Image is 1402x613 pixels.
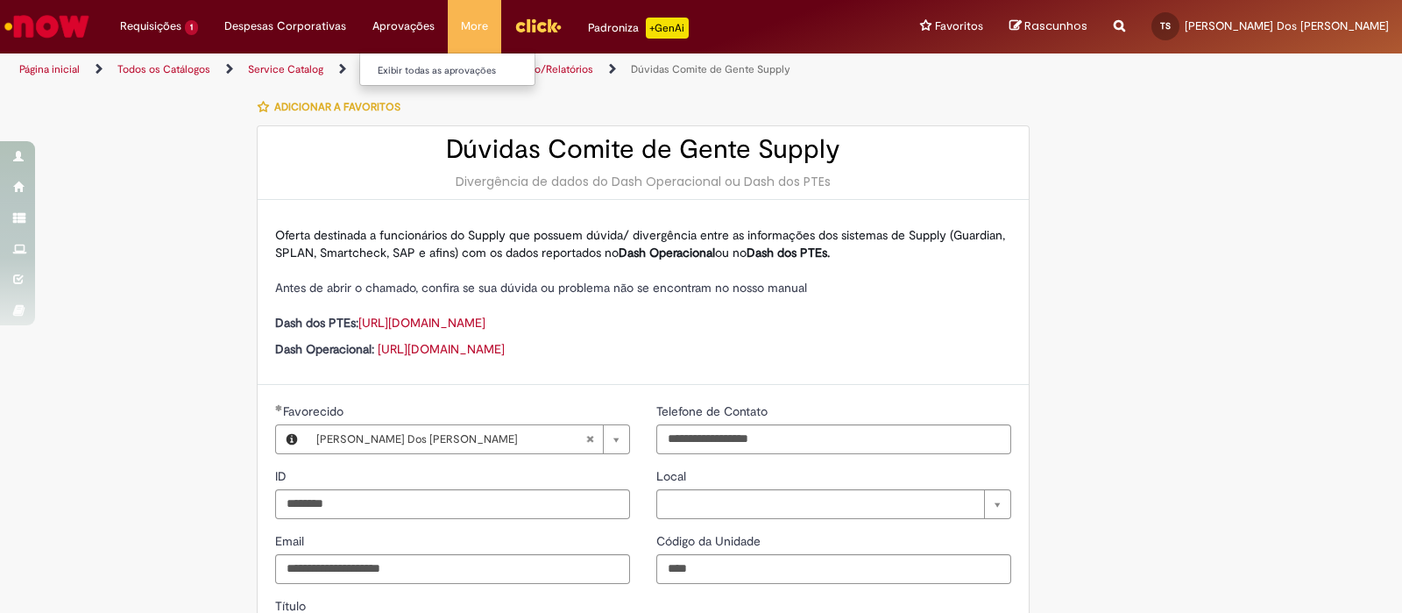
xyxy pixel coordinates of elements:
img: ServiceNow [2,9,92,44]
span: Despesas Corporativas [224,18,346,35]
span: Adicionar a Favoritos [274,100,400,114]
span: [PERSON_NAME] Dos [PERSON_NAME] [316,425,585,453]
span: Telefone de Contato [656,403,771,419]
span: Código da Unidade [656,533,764,549]
a: [URL][DOMAIN_NAME] [378,341,505,357]
input: Código da Unidade [656,554,1011,584]
input: ID [275,489,630,519]
strong: Dash Operacional [619,245,715,260]
strong: Dash dos PTEs: [275,315,358,331]
span: Favorecido, Tassia Lopes Dos Santos [283,403,347,419]
span: TS [1160,20,1171,32]
span: Aprovações [372,18,435,35]
strong: Dash dos PTEs. [747,245,830,260]
a: Rascunhos [1009,18,1087,35]
a: Todos os Catálogos [117,62,210,76]
span: Antes de abrir o chamado, confira se sua dúvida ou problema não se encontram no nosso manual [275,280,807,296]
a: [URL][DOMAIN_NAME] [358,315,485,331]
ul: Aprovações [359,53,535,86]
input: Email [275,554,630,584]
span: Email [275,533,308,549]
a: Service Catalog [248,62,323,76]
a: Dúvidas Comite de Gente Supply [631,62,790,76]
h2: Dúvidas Comite de Gente Supply [275,135,1011,164]
span: ID [275,468,290,484]
button: Adicionar a Favoritos [257,89,410,125]
span: Requisições [120,18,181,35]
span: Oferta destinada a funcionários do Supply que possuem dúvida/ divergência entre as informações do... [275,227,1005,260]
strong: Dash Operacional: [275,341,374,357]
div: Divergência de dados do Dash Operacional ou Dash dos PTEs [275,173,1011,190]
span: More [461,18,488,35]
a: Exibir todas as aprovações [360,61,553,81]
a: [PERSON_NAME] Dos [PERSON_NAME]Limpar campo Favorecido [308,425,629,453]
span: Obrigatório Preenchido [275,404,283,411]
p: +GenAi [646,18,689,39]
div: Padroniza [588,18,689,39]
span: 1 [185,20,198,35]
span: Local [656,468,690,484]
img: click_logo_yellow_360x200.png [514,12,562,39]
input: Telefone de Contato [656,424,1011,454]
span: [PERSON_NAME] Dos [PERSON_NAME] [1185,18,1389,33]
button: Favorecido, Visualizar este registro Tassia Lopes Dos Santos [276,425,308,453]
a: Limpar campo Local [656,489,1011,519]
a: Página inicial [19,62,80,76]
span: Rascunhos [1024,18,1087,34]
ul: Trilhas de página [13,53,922,86]
span: Favoritos [935,18,983,35]
abbr: Limpar campo Favorecido [577,425,603,453]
